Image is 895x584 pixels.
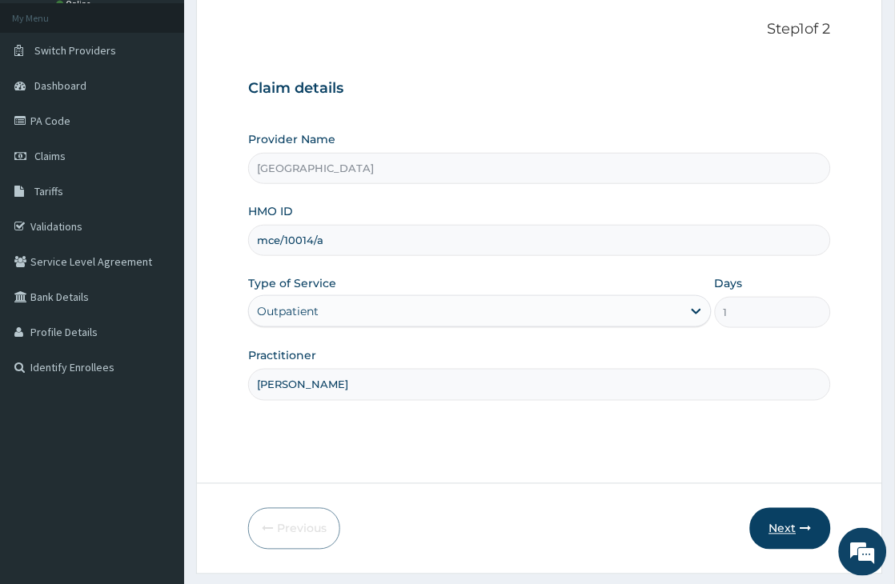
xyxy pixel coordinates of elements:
[34,184,63,198] span: Tariffs
[248,80,831,98] h3: Claim details
[248,275,336,291] label: Type of Service
[257,303,319,319] div: Outpatient
[34,43,116,58] span: Switch Providers
[34,78,86,93] span: Dashboard
[248,225,831,256] input: Enter HMO ID
[248,21,831,38] p: Step 1 of 2
[715,275,743,291] label: Days
[248,369,831,400] input: Enter Name
[34,149,66,163] span: Claims
[248,347,316,363] label: Practitioner
[248,131,335,147] label: Provider Name
[248,508,340,550] button: Previous
[750,508,831,550] button: Next
[248,203,293,219] label: HMO ID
